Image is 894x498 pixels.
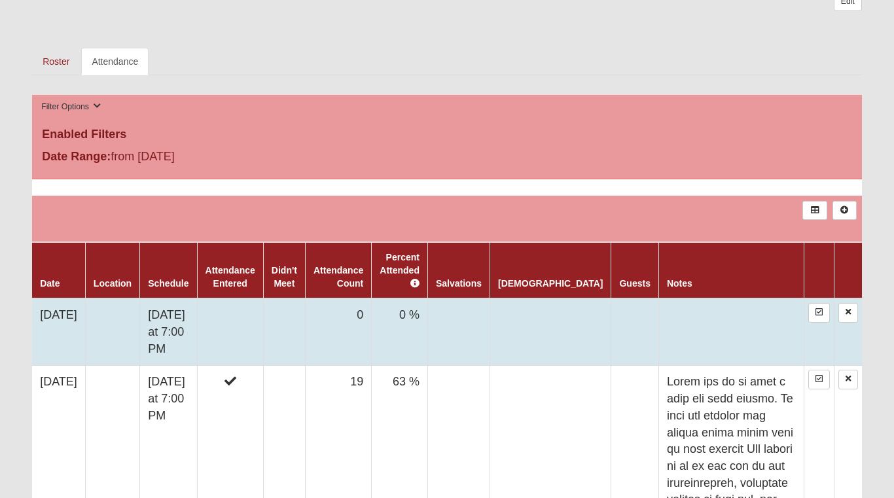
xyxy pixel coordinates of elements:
[32,298,85,366] td: [DATE]
[81,48,149,75] a: Attendance
[206,265,255,289] a: Attendance Entered
[427,242,490,298] th: Salvations
[32,148,309,169] div: from [DATE]
[838,303,858,322] a: Delete
[32,48,80,75] a: Roster
[372,298,428,366] td: 0 %
[490,242,611,298] th: [DEMOGRAPHIC_DATA]
[611,242,658,298] th: Guests
[42,128,852,142] h4: Enabled Filters
[667,278,692,289] a: Notes
[838,370,858,389] a: Delete
[40,278,60,289] a: Date
[832,201,857,220] a: Alt+N
[42,148,111,166] label: Date Range:
[272,265,297,289] a: Didn't Meet
[380,252,420,289] a: Percent Attended
[148,278,188,289] a: Schedule
[802,201,827,220] a: Export to Excel
[808,370,830,389] a: Enter Attendance
[808,303,830,322] a: Enter Attendance
[305,298,371,366] td: 0
[140,298,197,366] td: [DATE] at 7:00 PM
[37,100,105,114] button: Filter Options
[94,278,132,289] a: Location
[313,265,363,289] a: Attendance Count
